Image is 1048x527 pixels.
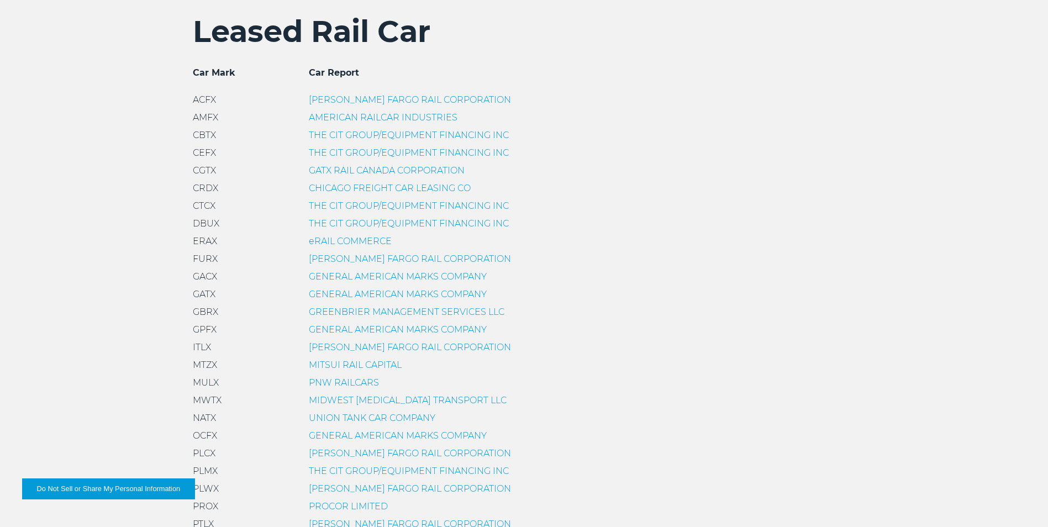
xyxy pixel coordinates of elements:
[193,342,211,352] span: ITLX
[193,218,219,229] span: DBUX
[309,201,509,211] a: THE CIT GROUP/EQUIPMENT FINANCING INC
[193,147,216,158] span: CEFX
[22,478,195,499] button: Do Not Sell or Share My Personal Information
[309,483,511,494] a: [PERSON_NAME] FARGO RAIL CORPORATION
[309,165,465,176] a: GATX RAIL CANADA CORPORATION
[193,13,856,50] h2: Leased Rail Car
[309,395,507,405] a: MIDWEST [MEDICAL_DATA] TRANSPORT LLC
[309,430,487,441] a: GENERAL AMERICAN MARKS COMPANY
[193,324,217,335] span: GPFX
[193,112,218,123] span: AMFX
[193,289,215,299] span: GATX
[193,483,219,494] span: PLWX
[309,236,392,246] a: eRAIL COMMERCE
[309,112,457,123] a: AMERICAN RAILCAR INDUSTRIES
[193,448,215,459] span: PLCX
[193,360,217,370] span: MTZX
[309,94,511,105] a: [PERSON_NAME] FARGO RAIL CORPORATION
[309,254,511,264] a: [PERSON_NAME] FARGO RAIL CORPORATION
[193,94,216,105] span: ACFX
[193,501,218,512] span: PROX
[309,147,509,158] a: THE CIT GROUP/EQUIPMENT FINANCING INC
[309,130,509,140] a: THE CIT GROUP/EQUIPMENT FINANCING INC
[193,466,218,476] span: PLMX
[193,236,217,246] span: ERAX
[193,130,216,140] span: CBTX
[309,466,509,476] a: THE CIT GROUP/EQUIPMENT FINANCING INC
[193,271,217,282] span: GACX
[309,183,471,193] a: CHICAGO FREIGHT CAR LEASING CO
[993,474,1048,527] iframe: Chat Widget
[309,289,487,299] a: GENERAL AMERICAN MARKS COMPANY
[309,342,511,352] a: [PERSON_NAME] FARGO RAIL CORPORATION
[309,413,435,423] a: UNION TANK CAR COMPANY
[193,395,222,405] span: MWTX
[193,430,217,441] span: OCFX
[193,254,218,264] span: FURX
[309,501,388,512] a: PROCOR LIMITED
[309,271,487,282] a: GENERAL AMERICAN MARKS COMPANY
[193,165,216,176] span: CGTX
[193,67,235,78] span: Car Mark
[193,183,218,193] span: CRDX
[193,307,218,317] span: GBRX
[309,67,359,78] span: Car Report
[309,448,511,459] a: [PERSON_NAME] FARGO RAIL CORPORATION
[309,307,504,317] a: GREENBRIER MANAGEMENT SERVICES LLC
[309,324,487,335] a: GENERAL AMERICAN MARKS COMPANY
[193,377,219,388] span: MULX
[309,377,379,388] a: PNW RAILCARS
[309,218,509,229] a: THE CIT GROUP/EQUIPMENT FINANCING INC
[309,360,402,370] a: MITSUI RAIL CAPITAL
[193,201,215,211] span: CTCX
[193,413,216,423] span: NATX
